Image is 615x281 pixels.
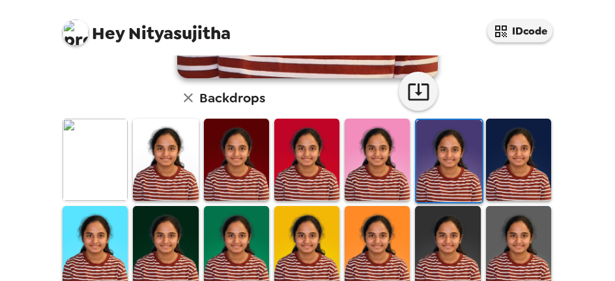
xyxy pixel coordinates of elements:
h6: Backdrops [199,87,265,108]
img: profile pic [63,20,89,46]
span: Nityasujitha [63,13,231,42]
button: IDcode [487,20,552,42]
span: Hey [92,22,124,45]
img: Original [63,119,128,200]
